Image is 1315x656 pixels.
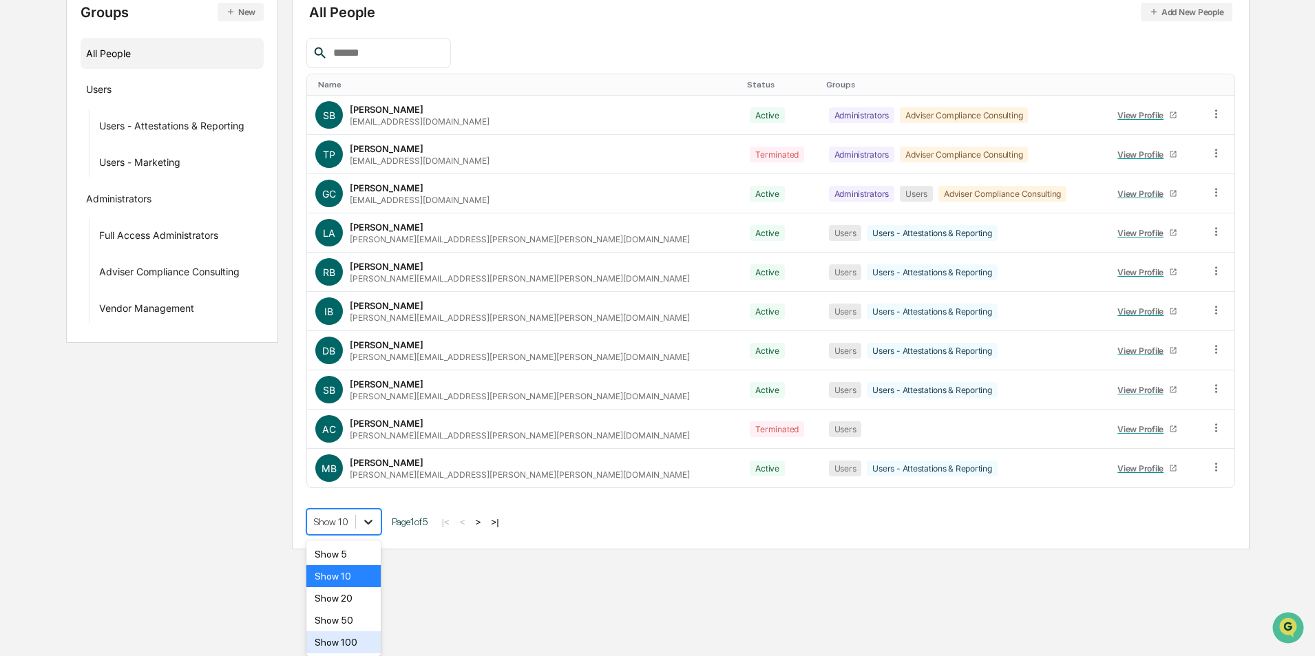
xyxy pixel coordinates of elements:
div: Start new chat [47,105,226,119]
div: View Profile [1117,189,1169,199]
div: 🔎 [14,201,25,212]
div: Toggle SortBy [318,80,737,89]
div: Adviser Compliance Consulting [900,147,1028,162]
div: Users [900,186,933,202]
div: Adviser Compliance Consulting [99,266,240,282]
div: Active [750,225,785,241]
span: TP [323,149,335,160]
span: LA [323,227,335,239]
div: [PERSON_NAME][EMAIL_ADDRESS][PERSON_NAME][PERSON_NAME][DOMAIN_NAME] [350,469,690,480]
div: [EMAIL_ADDRESS][DOMAIN_NAME] [350,195,490,205]
span: MB [322,463,337,474]
span: Pylon [137,233,167,244]
span: DB [322,345,335,357]
div: Show 50 [306,609,381,631]
div: Groups [81,3,264,21]
div: Adviser Compliance Consulting [938,186,1066,202]
div: [PERSON_NAME][EMAIL_ADDRESS][PERSON_NAME][PERSON_NAME][DOMAIN_NAME] [350,352,690,362]
div: View Profile [1117,228,1169,238]
div: [PERSON_NAME] [350,457,423,468]
div: Users - Attestations & Reporting [867,461,997,476]
div: Vendor Management [99,302,194,319]
a: View Profile [1112,301,1183,322]
div: Users - Attestations & Reporting [867,304,997,319]
iframe: Open customer support [1271,611,1308,648]
div: View Profile [1117,424,1169,434]
p: How can we help? [14,29,251,51]
div: View Profile [1117,385,1169,395]
div: View Profile [1117,463,1169,474]
div: Active [750,382,785,398]
div: Active [750,304,785,319]
div: Administrators [829,147,895,162]
div: Toggle SortBy [747,80,814,89]
button: > [472,516,485,528]
div: [PERSON_NAME] [350,261,423,272]
div: Terminated [750,421,804,437]
div: Administrators [829,107,895,123]
a: View Profile [1112,262,1183,283]
button: Start new chat [234,109,251,126]
div: [PERSON_NAME] [350,300,423,311]
button: >| [487,516,503,528]
div: [PERSON_NAME][EMAIL_ADDRESS][PERSON_NAME][PERSON_NAME][DOMAIN_NAME] [350,234,690,244]
div: Active [750,264,785,280]
a: 🗄️Attestations [94,168,176,193]
div: Terminated [750,147,804,162]
div: Toggle SortBy [826,80,1098,89]
div: View Profile [1117,306,1169,317]
div: [PERSON_NAME] [350,379,423,390]
button: |< [438,516,454,528]
img: 1746055101610-c473b297-6a78-478c-a979-82029cc54cd1 [14,105,39,130]
div: Users [829,421,862,437]
div: Show 10 [306,565,381,587]
div: View Profile [1117,110,1169,120]
div: Active [750,107,785,123]
div: Users - Attestations & Reporting [867,343,997,359]
div: [PERSON_NAME] [350,418,423,429]
div: Active [750,461,785,476]
span: AC [322,423,336,435]
div: Show 100 [306,631,381,653]
button: New [218,3,264,21]
div: Users [829,225,862,241]
div: All People [86,42,259,65]
div: Users - Attestations & Reporting [99,120,244,136]
div: View Profile [1117,346,1169,356]
span: SB [323,384,335,396]
div: View Profile [1117,149,1169,160]
div: [PERSON_NAME][EMAIL_ADDRESS][PERSON_NAME][PERSON_NAME][DOMAIN_NAME] [350,430,690,441]
div: Active [750,343,785,359]
span: Page 1 of 5 [392,516,428,527]
div: We're available if you need us! [47,119,174,130]
div: Active [750,186,785,202]
span: GC [322,188,336,200]
div: Users [829,343,862,359]
a: View Profile [1112,458,1183,479]
div: [PERSON_NAME] [350,104,423,115]
a: View Profile [1112,379,1183,401]
div: Users - Marketing [99,156,180,173]
span: Attestations [114,173,171,187]
div: [PERSON_NAME] [350,339,423,350]
div: Full Access Administrators [99,229,218,246]
div: Show 5 [306,543,381,565]
div: [PERSON_NAME][EMAIL_ADDRESS][PERSON_NAME][PERSON_NAME][DOMAIN_NAME] [350,313,690,323]
div: Administrators [829,186,895,202]
div: Users [829,304,862,319]
a: 🖐️Preclearance [8,168,94,193]
div: View Profile [1117,267,1169,277]
div: [EMAIL_ADDRESS][DOMAIN_NAME] [350,116,490,127]
div: Users [829,461,862,476]
div: [PERSON_NAME] [350,143,423,154]
a: 🔎Data Lookup [8,194,92,219]
a: View Profile [1112,183,1183,204]
div: Users [86,83,112,100]
div: [PERSON_NAME][EMAIL_ADDRESS][PERSON_NAME][PERSON_NAME][DOMAIN_NAME] [350,273,690,284]
div: Users - Attestations & Reporting [867,225,997,241]
div: Toggle SortBy [1109,80,1196,89]
div: Adviser Compliance Consulting [900,107,1028,123]
div: Users - Attestations & Reporting [867,264,997,280]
